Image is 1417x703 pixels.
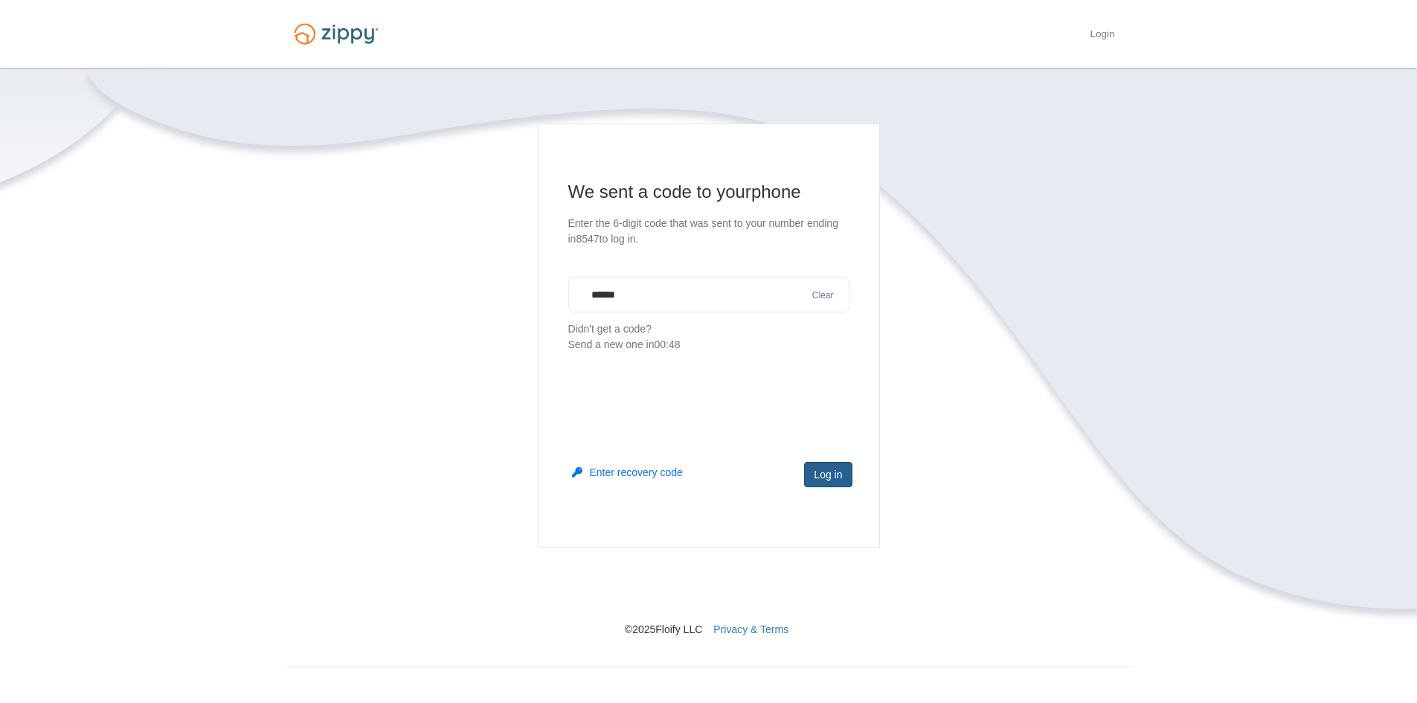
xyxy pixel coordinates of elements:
[1090,28,1114,43] a: Login
[568,321,849,353] p: Didn't get a code?
[568,337,849,353] div: Send a new one in 00:48
[568,216,849,247] p: Enter the 6-digit code that was sent to your number ending in 8547 to log in.
[713,623,788,635] a: Privacy & Terms
[285,548,1133,637] nav: © 2025 Floify LLC
[568,180,849,204] h1: We sent a code to your phone
[804,462,852,487] button: Log in
[572,465,683,480] button: Enter recovery code
[285,16,388,51] img: Logo
[808,289,838,303] button: Clear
